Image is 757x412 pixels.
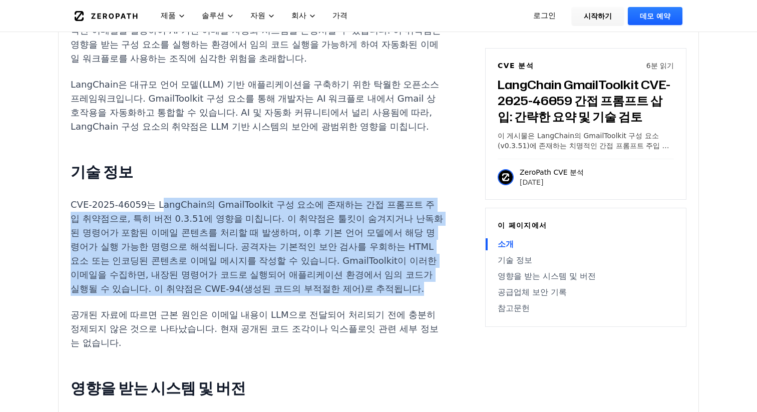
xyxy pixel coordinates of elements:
font: 데모 예약 [640,12,670,20]
font: 영향을 받는 시스템 및 버전 [498,271,596,281]
a: 로그인 [521,7,568,25]
font: 제품 [161,11,176,20]
a: 영향을 받는 시스템 및 버전 [498,270,674,282]
font: 회사 [291,11,306,20]
font: 영향을 받는 시스템 및 버전 [71,377,246,398]
font: 소개 [498,239,514,249]
font: LangChain GmailToolkit CVE-2025-46059 간접 프롬프트 삽입: 간략한 요약 및 기술 검토 [498,76,670,125]
font: CVE-2025-46059는 LangChain의 GmailToolkit 구성 요소에 존재하는 간접 프롬프트 주입 취약점으로, 특히 버전 0.3.51에 영향을 미칩니다. 이 취... [71,199,443,294]
font: 6 [646,62,651,70]
font: 가격 [332,11,347,20]
a: 공급업체 보안 기록 [498,286,674,298]
font: ZeroPath CVE 분석 [520,168,584,176]
a: 소개 [498,238,674,250]
font: CVE 분석 [498,62,534,70]
font: 로그인 [533,11,556,20]
font: 시작하기 [584,12,612,20]
font: 자원 [250,11,265,20]
font: 이 페이지에서 [498,221,547,229]
font: LangChain은 대규모 언어 모델(LLM) 기반 애플리케이션을 구축하기 위한 탁월한 오픈소스 프레임워크입니다. GmailToolkit 구성 요소를 통해 개발자는 AI 워크... [71,79,439,132]
a: 데모 예약 [628,7,682,25]
font: 분 읽기 [651,62,674,70]
a: 시작하기 [572,7,624,25]
font: 공격자는 LangChain GmailToolkit의 중요한 프롬프트 주입 취약점을 악용하여 특수하게 조작된 이메일을 발송하여 AI 기반 이메일 자동화 시스템을 손상시킬 수 있... [71,11,443,64]
font: 공급업체 보안 기록 [498,287,567,297]
font: 이 게시물은 LangChain의 GmailToolkit 구성 요소(v0.3.51)에 존재하는 치명적인 간접 프롬프트 주입 취약점인 CVE-2025-46059에 [DATE] 간... [498,132,670,200]
img: ZeroPath CVE 분석 [498,169,514,185]
a: 기술 정보 [498,254,674,266]
font: 솔루션 [202,11,224,20]
font: 기술 정보 [71,161,133,182]
font: 기술 정보 [498,255,532,265]
font: 공개된 자료에 따르면 근본 원인은 이메일 내용이 LLM으로 전달되어 처리되기 전에 충분히 정제되지 않은 것으로 나타났습니다. 현재 공개된 코드 조각이나 익스플로잇 관련 세부 ... [71,309,439,348]
font: [DATE] [520,178,543,186]
a: 참고문헌 [498,302,674,314]
font: 참고문헌 [498,303,530,313]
